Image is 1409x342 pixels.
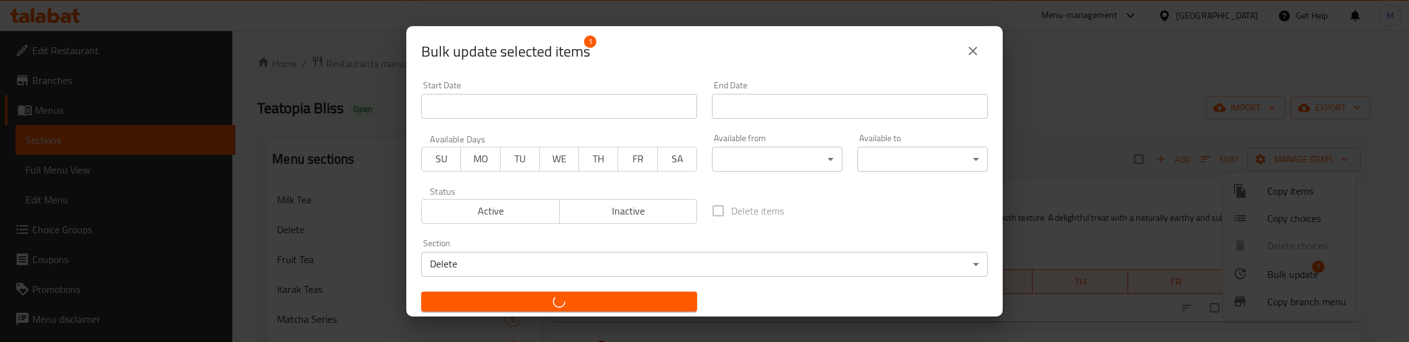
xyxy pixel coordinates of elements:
[460,147,500,172] button: MO
[584,150,613,168] span: TH
[584,35,596,48] span: 1
[857,147,988,172] div: ​
[506,150,535,168] span: TU
[466,150,495,168] span: MO
[427,202,555,220] span: Active
[421,199,560,224] button: Active
[421,252,988,277] div: Delete
[958,36,988,66] button: close
[559,199,698,224] button: Inactive
[623,150,652,168] span: FR
[539,147,579,172] button: WE
[618,147,657,172] button: FR
[578,147,618,172] button: TH
[712,147,842,172] div: ​
[421,42,590,62] span: Selected items count
[731,203,784,218] span: Delete items
[545,150,574,168] span: WE
[663,150,692,168] span: SA
[427,150,456,168] span: SU
[421,147,461,172] button: SU
[565,202,693,220] span: Inactive
[500,147,540,172] button: TU
[657,147,697,172] button: SA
